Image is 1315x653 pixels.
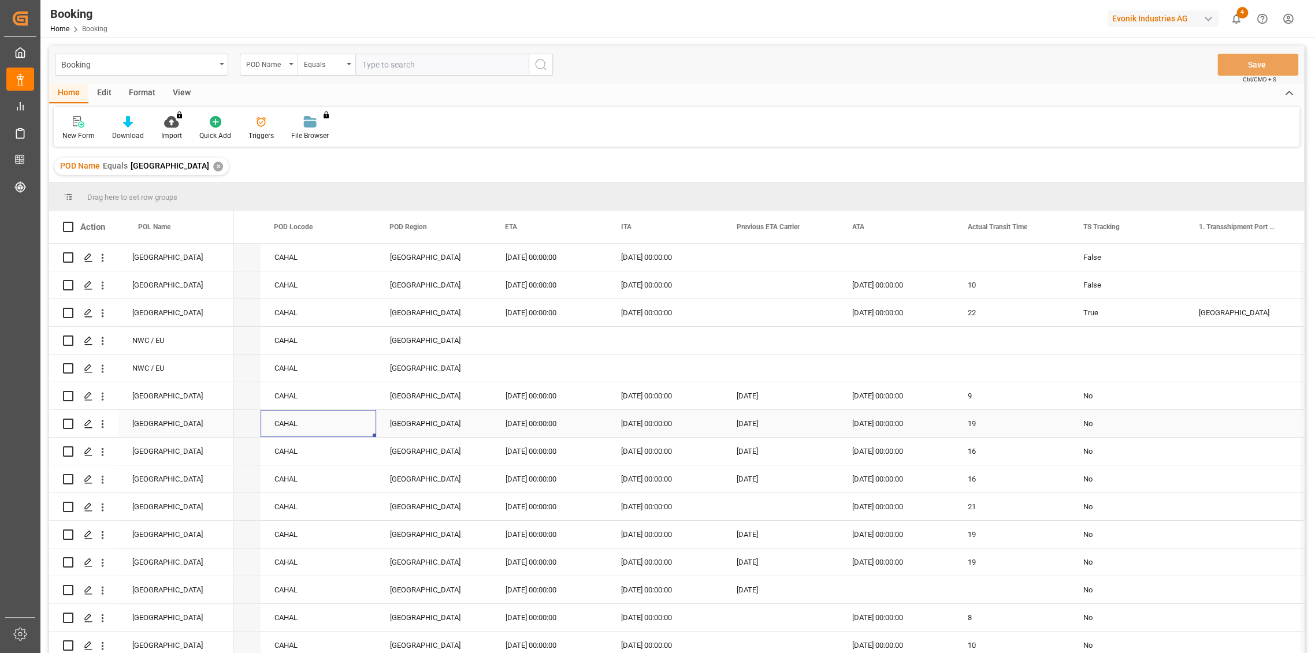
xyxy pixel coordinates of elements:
div: CAHAL [261,493,376,520]
div: [DATE] 00:00:00 [838,521,954,548]
div: False [1069,244,1185,271]
div: No [1069,465,1185,492]
a: Home [50,25,69,33]
div: CAHAL [261,548,376,576]
div: CAHAL [261,299,376,326]
div: Booking [50,5,107,23]
div: [DATE] 00:00:00 [838,493,954,520]
div: 8 [954,604,1069,631]
div: No [1069,548,1185,576]
div: [GEOGRAPHIC_DATA] [376,438,492,465]
div: CAHAL [261,438,376,465]
div: CAHAL [261,327,376,354]
div: CAHAL [261,382,376,409]
div: [GEOGRAPHIC_DATA] [376,355,492,382]
div: [DATE] 00:00:00 [607,271,723,298]
div: False [1069,271,1185,298]
div: [GEOGRAPHIC_DATA] [376,604,492,631]
div: Format [120,84,164,103]
div: [GEOGRAPHIC_DATA] [376,576,492,603]
div: [GEOGRAPHIC_DATA] [376,548,492,576]
div: Home [49,84,88,103]
div: [DATE] 00:00:00 [492,271,607,298]
span: Actual Transit Time [967,223,1027,231]
span: POD Name [60,161,100,170]
div: New Form [62,130,95,141]
div: [DATE] 00:00:00 [492,410,607,437]
div: ✕ [213,162,223,171]
div: No [1069,438,1185,465]
div: [DATE] 00:00:00 [607,465,723,492]
div: [GEOGRAPHIC_DATA] [118,576,234,603]
div: CAHAL [261,576,376,603]
div: [GEOGRAPHIC_DATA] [118,465,234,492]
div: No [1069,604,1185,631]
div: Triggers [248,130,274,141]
div: CAHAL [261,604,376,631]
div: [DATE] 00:00:00 [838,382,954,409]
div: [DATE] 00:00:00 [607,410,723,437]
div: Press SPACE to select this row. [49,548,234,576]
div: [DATE] 00:00:00 [838,299,954,326]
div: [DATE] 00:00:00 [607,576,723,603]
div: [GEOGRAPHIC_DATA] [118,244,234,271]
div: [DATE] [723,548,838,576]
button: show 4 new notifications [1223,6,1249,32]
button: open menu [55,54,228,76]
div: [GEOGRAPHIC_DATA] [118,521,234,548]
div: CAHAL [261,355,376,382]
div: [DATE] 00:00:00 [838,438,954,465]
div: [DATE] [723,521,838,548]
div: [DATE] 00:00:00 [492,521,607,548]
button: open menu [298,54,355,76]
div: CAHAL [261,271,376,298]
span: POD Region [389,223,427,231]
div: [GEOGRAPHIC_DATA] [118,382,234,409]
div: [DATE] 00:00:00 [607,493,723,520]
div: 9 [954,382,1069,409]
div: [GEOGRAPHIC_DATA] [118,548,234,576]
div: 19 [954,410,1069,437]
div: CAHAL [261,244,376,271]
div: Quick Add [199,130,231,141]
div: 22 [954,299,1069,326]
span: ATA [852,223,864,231]
div: Edit [88,84,120,103]
div: [DATE] 00:00:00 [838,548,954,576]
div: [DATE] 00:00:00 [492,438,607,465]
button: Help Center [1249,6,1275,32]
div: [DATE] [723,465,838,492]
div: [DATE] 00:00:00 [607,548,723,576]
div: Booking [61,57,216,71]
span: POL Name [138,223,170,231]
div: Press SPACE to select this row. [49,382,234,410]
div: [DATE] 00:00:00 [492,576,607,603]
div: [GEOGRAPHIC_DATA] [118,410,234,437]
button: Evonik Industries AG [1108,8,1223,29]
div: True [1069,299,1185,326]
button: Save [1217,54,1298,76]
span: Drag here to set row groups [87,193,177,202]
div: [DATE] 00:00:00 [838,410,954,437]
span: Previous ETA Carrier [736,223,799,231]
div: [DATE] 00:00:00 [607,382,723,409]
div: [DATE] 00:00:00 [492,548,607,576]
div: [GEOGRAPHIC_DATA] [376,382,492,409]
button: open menu [240,54,298,76]
div: [DATE] 00:00:00 [607,438,723,465]
span: ETA [505,223,517,231]
div: No [1069,493,1185,520]
div: Press SPACE to select this row. [49,271,234,299]
div: [DATE] 00:00:00 [607,244,723,271]
div: [DATE] 00:00:00 [492,604,607,631]
span: Ctrl/CMD + S [1243,75,1276,84]
div: [GEOGRAPHIC_DATA] [376,327,492,354]
div: No [1069,382,1185,409]
div: 19 [954,521,1069,548]
div: [GEOGRAPHIC_DATA] [118,604,234,631]
div: 21 [954,493,1069,520]
div: Press SPACE to select this row. [49,244,234,271]
div: Press SPACE to select this row. [49,576,234,604]
span: POD Locode [274,223,313,231]
div: CAHAL [261,410,376,437]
